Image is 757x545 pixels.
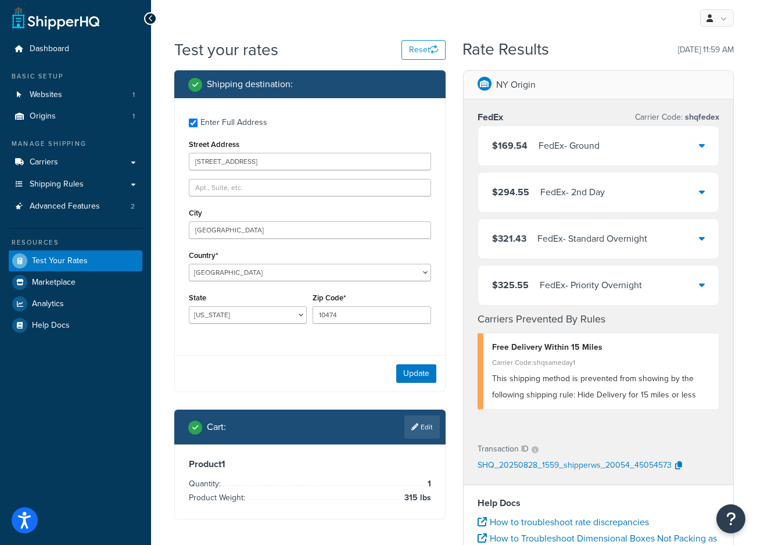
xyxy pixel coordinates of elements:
span: Analytics [32,299,64,309]
input: Enter Full Address [189,119,198,127]
li: Origins [9,106,142,127]
span: 315 lbs [401,491,431,505]
span: Websites [30,90,62,100]
span: Help Docs [32,321,70,331]
a: How to troubleshoot rate discrepancies [478,515,649,529]
label: State [189,293,206,302]
p: Transaction ID [478,441,529,457]
h4: Help Docs [478,496,720,510]
div: FedEx - 2nd Day [540,184,605,200]
a: Edit [404,415,440,439]
button: Reset [401,40,446,60]
li: Websites [9,84,142,106]
span: Product Weight: [189,492,248,504]
span: $325.55 [492,278,529,292]
a: Test Your Rates [9,250,142,271]
h4: Carriers Prevented By Rules [478,311,720,327]
h1: Test your rates [174,38,278,61]
span: Advanced Features [30,202,100,211]
div: Resources [9,238,142,248]
input: Apt., Suite, etc. [189,179,431,196]
a: Websites1 [9,84,142,106]
label: City [189,209,202,217]
a: Analytics [9,293,142,314]
div: FedEx - Priority Overnight [540,277,642,293]
div: Manage Shipping [9,139,142,149]
span: 1 [132,90,135,100]
div: Enter Full Address [200,114,267,131]
span: Shipping Rules [30,180,84,189]
h2: Cart : [207,422,226,432]
span: Dashboard [30,44,69,54]
p: SHQ_20250828_1559_shipperws_20054_45054573 [478,457,672,475]
span: Test Your Rates [32,256,88,266]
span: Carriers [30,157,58,167]
span: Marketplace [32,278,76,288]
div: Carrier Code: shqsameday1 [492,354,711,371]
button: Open Resource Center [716,504,745,533]
div: FedEx - Standard Overnight [537,231,647,247]
h2: Rate Results [462,41,549,59]
span: Quantity: [189,478,224,490]
a: Advanced Features2 [9,196,142,217]
p: NY Origin [496,77,536,93]
h3: FedEx [478,112,503,123]
span: $169.54 [492,139,528,152]
span: 1 [132,112,135,121]
h3: Product 1 [189,458,431,470]
span: 2 [131,202,135,211]
h2: Shipping destination : [207,79,293,89]
a: Help Docs [9,315,142,336]
p: Carrier Code: [635,109,719,126]
div: FedEx - Ground [539,138,600,154]
span: $321.43 [492,232,526,245]
span: 1 [425,477,431,491]
span: Origins [30,112,56,121]
label: Country* [189,251,218,260]
span: shqfedex [683,111,719,123]
span: $294.55 [492,185,529,199]
a: Dashboard [9,38,142,60]
a: Marketplace [9,272,142,293]
button: Update [396,364,436,383]
span: This shipping method is prevented from showing by the following shipping rule: Hide Delivery for ... [492,372,696,401]
a: Carriers [9,152,142,173]
li: Advanced Features [9,196,142,217]
label: Zip Code* [313,293,346,302]
div: Free Delivery Within 15 Miles [492,339,711,356]
label: Street Address [189,140,239,149]
div: Basic Setup [9,71,142,81]
a: Origins1 [9,106,142,127]
a: Shipping Rules [9,174,142,195]
p: [DATE] 11:59 AM [678,42,734,58]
